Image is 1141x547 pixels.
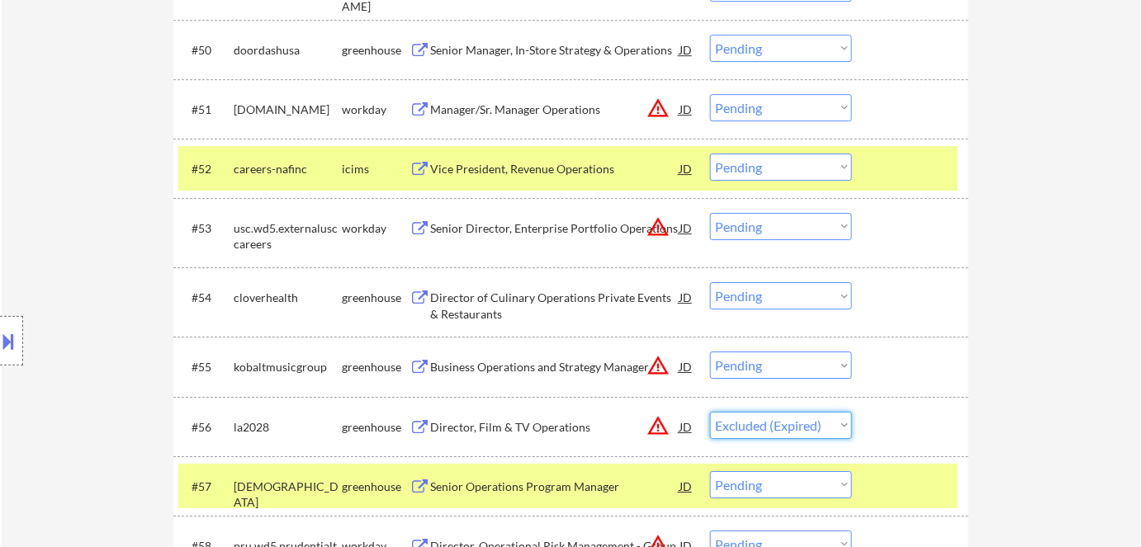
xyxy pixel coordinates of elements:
[430,161,679,177] div: Vice President, Revenue Operations
[678,213,694,243] div: JD
[342,101,410,118] div: workday
[678,282,694,312] div: JD
[430,101,679,118] div: Manager/Sr. Manager Operations
[192,42,220,59] div: #50
[678,153,694,183] div: JD
[678,94,694,124] div: JD
[646,354,670,377] button: warning_amber
[342,220,410,237] div: workday
[646,215,670,238] button: warning_amber
[646,414,670,437] button: warning_amber
[234,42,342,59] div: doordashusa
[430,359,679,375] div: Business Operations and Strategy Manager
[342,161,410,177] div: icims
[342,479,410,495] div: greenhouse
[342,359,410,375] div: greenhouse
[646,97,670,120] button: warning_amber
[430,290,679,322] div: Director of Culinary Operations Private Events & Restaurants
[342,290,410,306] div: greenhouse
[678,35,694,64] div: JD
[678,471,694,501] div: JD
[342,419,410,436] div: greenhouse
[342,42,410,59] div: greenhouse
[430,419,679,436] div: Director, Film & TV Operations
[678,412,694,441] div: JD
[430,220,679,237] div: Senior Director, Enterprise Portfolio Operations
[430,479,679,495] div: Senior Operations Program Manager
[430,42,679,59] div: Senior Manager, In-Store Strategy & Operations
[678,351,694,381] div: JD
